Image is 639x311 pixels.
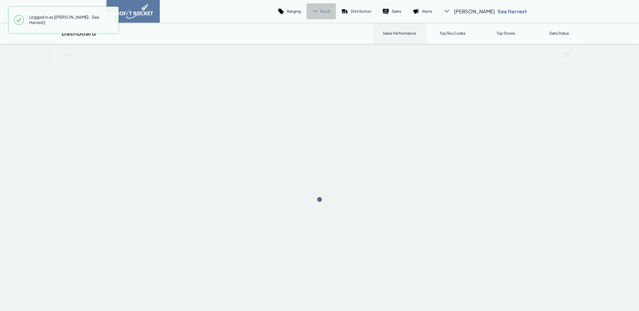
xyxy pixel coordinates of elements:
[383,31,416,36] p: Sales Performance
[440,31,466,36] p: Top Sku Codes
[407,3,438,19] a: Alerts
[113,4,153,19] img: image
[377,3,407,19] a: Sales
[272,3,307,19] a: Ranging
[498,8,527,15] p: Sea Harvest
[549,31,569,36] p: Data Status
[320,9,330,14] span: Stock
[24,12,113,28] span: Logged in as [[PERSON_NAME] - Sea Harvest]
[497,31,515,36] p: Top Stores
[287,9,301,14] p: Ranging
[351,9,371,14] p: Distribution
[392,9,401,14] p: Sales
[454,8,495,15] span: [PERSON_NAME]
[336,3,377,19] a: Distribution
[422,9,432,14] p: Alerts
